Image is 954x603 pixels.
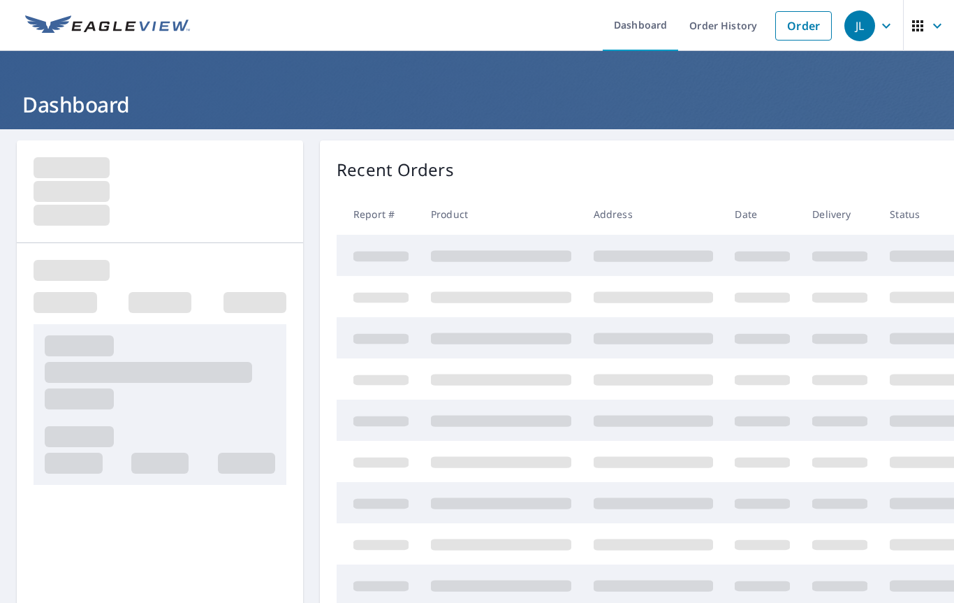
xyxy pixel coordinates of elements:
[25,15,190,36] img: EV Logo
[582,194,724,235] th: Address
[337,194,420,235] th: Report #
[801,194,879,235] th: Delivery
[17,90,937,119] h1: Dashboard
[337,157,454,182] p: Recent Orders
[724,194,801,235] th: Date
[775,11,832,41] a: Order
[844,10,875,41] div: JL
[420,194,582,235] th: Product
